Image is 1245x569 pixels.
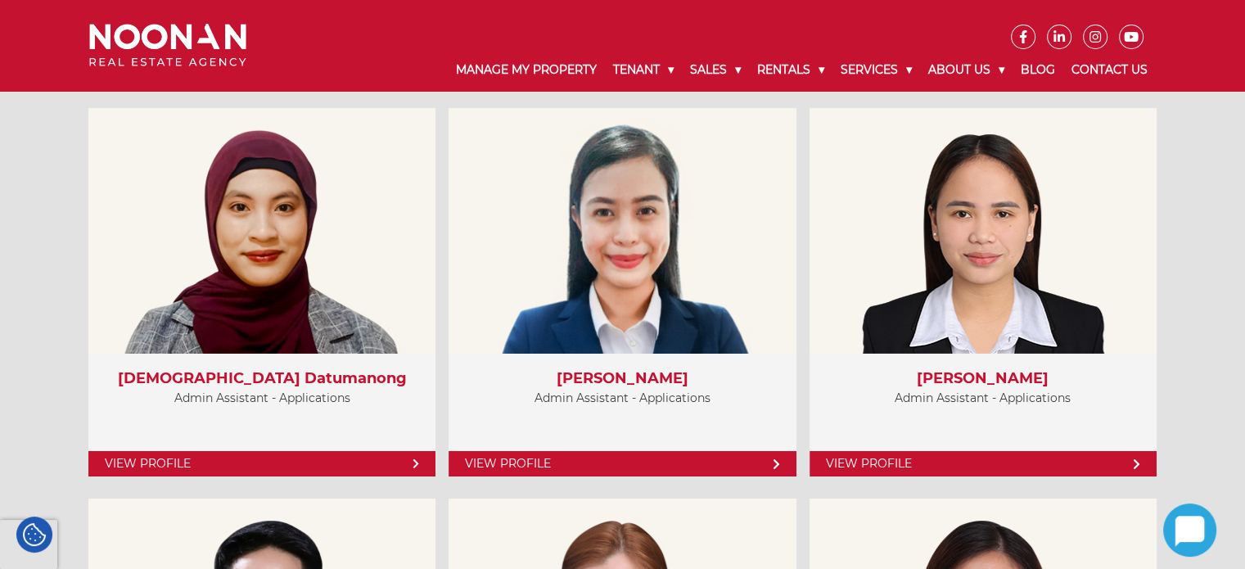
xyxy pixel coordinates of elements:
[832,49,920,91] a: Services
[810,451,1157,476] a: View Profile
[89,24,246,67] img: Noonan Real Estate Agency
[16,517,52,553] div: Cookie Settings
[826,370,1140,388] h3: [PERSON_NAME]
[449,451,796,476] a: View Profile
[1063,49,1156,91] a: Contact Us
[682,49,749,91] a: Sales
[920,49,1013,91] a: About Us
[605,49,682,91] a: Tenant
[465,370,779,388] h3: [PERSON_NAME]
[105,370,419,388] h3: [DEMOGRAPHIC_DATA] Datumanong
[749,49,832,91] a: Rentals
[88,451,435,476] a: View Profile
[1013,49,1063,91] a: Blog
[465,388,779,409] p: Admin Assistant - Applications
[105,388,419,409] p: Admin Assistant - Applications
[826,388,1140,409] p: Admin Assistant - Applications
[448,49,605,91] a: Manage My Property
